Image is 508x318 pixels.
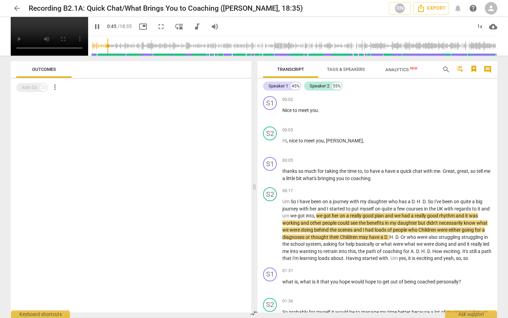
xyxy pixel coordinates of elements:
[290,249,299,254] span: into
[356,241,375,247] span: basically
[410,66,417,70] span: New
[359,220,367,226] span: the
[287,138,289,143] span: ,
[430,249,432,254] span: .
[269,83,288,90] div: Speaker 1
[467,2,479,15] a: Help
[340,213,346,218] span: on
[483,65,492,74] span: comment
[389,2,411,15] button: RN
[338,220,350,226] span: could
[316,213,323,218] span: we
[369,234,380,240] span: have
[51,83,59,91] span: more_vert
[429,234,439,240] span: also
[483,241,489,247] span: led
[346,213,350,218] span: a
[321,241,323,247] span: ,
[282,168,298,174] span: thanks
[468,168,470,174] span: ,
[289,138,299,143] span: nice
[389,234,393,240] span: H
[412,199,414,204] span: D
[301,227,314,233] span: doing
[399,199,408,204] span: has
[263,96,277,110] div: Change speaker
[314,213,316,218] span: ,
[263,157,277,171] div: Change speaker
[282,127,293,133] span: 00:03
[296,176,303,181] span: bit
[325,168,339,174] span: taking
[404,241,416,247] span: what
[457,168,468,174] span: great
[424,241,435,247] span: were
[385,213,394,218] span: and
[363,213,375,218] span: good
[318,176,336,181] span: bringing
[408,227,418,233] span: who
[282,107,293,113] span: Nice
[282,220,301,226] span: working
[338,227,354,233] span: scenes
[396,168,400,174] span: a
[454,199,460,204] span: on
[316,138,324,143] span: you
[368,199,388,204] span: daughter
[411,213,415,218] span: a
[487,4,495,12] span: person
[277,67,304,72] span: Transcript
[418,227,437,233] span: Children
[397,220,418,226] span: daughter
[400,168,413,174] span: quick
[407,234,417,240] span: who
[286,176,296,181] span: little
[455,168,457,174] span: ,
[363,138,364,143] span: ,
[417,4,446,12] span: Export
[354,227,363,233] span: and
[440,168,443,174] span: .
[329,234,340,240] span: their
[419,249,421,254] span: .
[282,158,293,163] span: 00:05
[454,255,456,261] span: ,
[11,310,70,318] div: Keyboard shortcuts
[13,4,21,12] span: arrow_back
[311,199,322,204] span: been
[370,168,381,174] span: have
[477,168,484,174] span: tell
[299,206,310,212] span: with
[435,241,448,247] span: doing
[406,255,408,261] span: ,
[406,206,424,212] span: courses
[391,255,399,261] span: Filler word
[395,3,405,13] div: RN
[475,227,482,233] span: for
[324,138,326,143] span: ,
[282,188,293,194] span: 00:17
[310,83,329,90] div: Speaker 2
[397,206,406,212] span: few
[444,206,454,212] span: with
[448,241,458,247] span: and
[380,234,384,240] span: a
[482,227,485,233] span: a
[311,234,329,240] span: thought
[421,249,425,254] span: H
[29,4,303,13] h2: Recording B2.1A: Quick Chat/What Brings You to Coaching ([PERSON_NAME], 18:35)
[445,310,497,318] div: Ask support
[350,220,359,226] span: see
[462,227,475,233] span: going
[366,249,377,254] span: path
[282,138,287,143] span: Filler word
[282,97,293,103] span: 00:02
[346,255,362,261] span: Having
[481,206,490,212] span: and
[425,249,427,254] span: .
[323,241,338,247] span: asking
[327,67,365,72] span: Tags & Speakers
[322,220,338,226] span: people
[417,199,420,204] span: H
[323,249,339,254] span: retrain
